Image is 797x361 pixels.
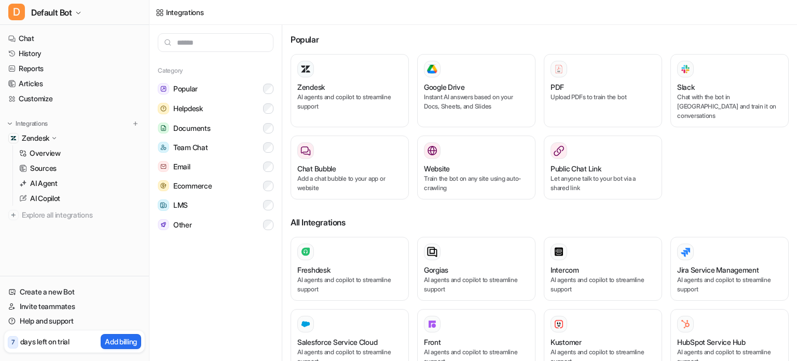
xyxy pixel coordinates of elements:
[417,136,535,199] button: WebsiteWebsiteTrain the bot on any site using auto-crawling
[22,207,141,223] span: Explore all integrations
[10,135,17,141] img: Zendesk
[424,275,529,294] p: AI agents and copilot to streamline support
[424,174,529,193] p: Train the bot on any site using auto-crawling
[8,4,25,20] span: D
[173,181,212,191] span: Ecommerce
[158,79,273,99] button: PopularPopular
[297,174,402,193] p: Add a chat bubble to your app or website
[15,191,145,206] a: AI Copilot
[4,118,51,129] button: Integrations
[551,337,582,347] h3: Kustomer
[291,216,789,229] h3: All Integrations
[670,54,789,127] button: SlackSlackChat with the bot in [GEOGRAPHIC_DATA] and train it on conversations
[680,319,691,329] img: HubSpot Service Hub
[677,275,782,294] p: AI agents and copilot to streamline support
[424,82,465,92] h3: Google Drive
[544,237,662,301] button: IntercomAI agents and copilot to streamline support
[554,64,564,74] img: PDF
[158,199,169,211] img: LMS
[297,275,402,294] p: AI agents and copilot to streamline support
[158,157,273,176] button: EmailEmail
[297,264,330,275] h3: Freshdesk
[15,176,145,191] a: AI Agent
[158,99,273,118] button: HelpdeskHelpdesk
[4,299,145,314] a: Invite teammates
[4,46,145,61] a: History
[680,63,691,75] img: Slack
[4,285,145,299] a: Create a new Bot
[173,103,203,114] span: Helpdesk
[297,82,325,92] h3: Zendesk
[297,163,336,174] h3: Chat Bubble
[6,120,13,127] img: expand menu
[677,92,782,121] p: Chat with the bot in [GEOGRAPHIC_DATA] and train it on conversations
[173,200,188,210] span: LMS
[551,82,564,92] h3: PDF
[158,123,169,133] img: Documents
[291,237,409,301] button: FreshdeskAI agents and copilot to streamline support
[158,66,273,75] h5: Category
[8,210,19,220] img: explore all integrations
[427,145,437,156] img: Website
[158,161,169,172] img: Email
[544,54,662,127] button: PDFPDFUpload PDFs to train the bot
[551,264,579,275] h3: Intercom
[297,92,402,111] p: AI agents and copilot to streamline support
[158,118,273,138] button: DocumentsDocuments
[30,148,61,158] p: Overview
[11,338,15,347] p: 7
[158,219,169,230] img: Other
[20,336,70,347] p: days left on trial
[30,178,58,189] p: AI Agent
[424,337,441,347] h3: Front
[670,237,789,301] button: Jira Service ManagementAI agents and copilot to streamline support
[158,103,169,114] img: Helpdesk
[4,61,145,76] a: Reports
[158,83,169,95] img: Popular
[427,319,437,329] img: Front
[173,142,208,153] span: Team Chat
[173,84,198,94] span: Popular
[424,92,529,111] p: Instant AI answers based on your Docs, Sheets, and Slides
[158,176,273,195] button: EcommerceEcommerce
[132,120,139,127] img: menu_add.svg
[291,54,409,127] button: ZendeskAI agents and copilot to streamline support
[158,138,273,157] button: Team ChatTeam Chat
[297,337,377,347] h3: Salesforce Service Cloud
[158,142,169,153] img: Team Chat
[551,92,655,102] p: Upload PDFs to train the bot
[16,119,48,128] p: Integrations
[4,208,145,222] a: Explore all integrations
[15,161,145,176] a: Sources
[173,123,210,133] span: Documents
[554,319,564,329] img: Kustomer
[677,82,695,92] h3: Slack
[291,33,789,46] h3: Popular
[4,91,145,106] a: Customize
[677,264,759,275] h3: Jira Service Management
[551,174,655,193] p: Let anyone talk to your bot via a shared link
[544,136,662,199] button: Public Chat LinkLet anyone talk to your bot via a shared link
[291,136,409,199] button: Chat BubbleAdd a chat bubble to your app or website
[300,319,311,329] img: Salesforce Service Cloud
[4,31,145,46] a: Chat
[101,334,141,349] button: Add billing
[30,193,60,204] p: AI Copilot
[22,133,49,143] p: Zendesk
[158,195,273,215] button: LMSLMS
[30,163,57,173] p: Sources
[158,180,169,191] img: Ecommerce
[417,237,535,301] button: GorgiasAI agents and copilot to streamline support
[427,64,437,74] img: Google Drive
[173,162,190,172] span: Email
[551,275,655,294] p: AI agents and copilot to streamline support
[31,5,72,20] span: Default Bot
[156,7,204,18] a: Integrations
[158,215,273,234] button: OtherOther
[424,264,448,275] h3: Gorgias
[417,54,535,127] button: Google DriveGoogle DriveInstant AI answers based on your Docs, Sheets, and Slides
[424,163,450,174] h3: Website
[4,314,145,328] a: Help and support
[551,163,601,174] h3: Public Chat Link
[166,7,204,18] div: Integrations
